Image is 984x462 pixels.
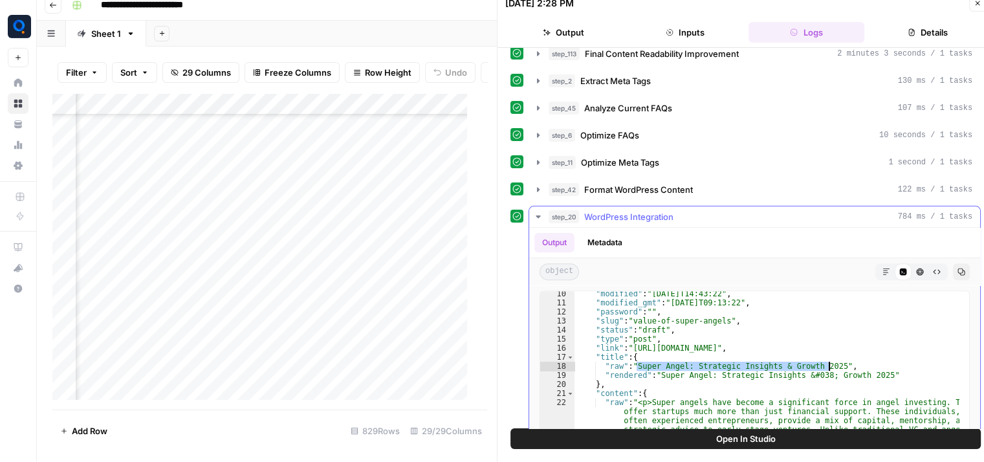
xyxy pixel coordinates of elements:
button: 10 seconds / 1 tasks [529,125,980,146]
button: Help + Support [8,278,28,299]
span: Add Row [72,424,107,437]
div: 20 [540,380,574,389]
span: step_11 [549,156,576,169]
span: Format WordPress Content [584,183,693,196]
a: AirOps Academy [8,237,28,258]
a: Browse [8,93,28,114]
button: Row Height [345,62,420,83]
span: 130 ms / 1 tasks [898,75,972,87]
button: Output [534,233,574,252]
span: 122 ms / 1 tasks [898,184,972,195]
span: Open In Studio [716,432,776,445]
button: Filter [58,62,107,83]
button: 29 Columns [162,62,239,83]
button: Freeze Columns [245,62,340,83]
div: 21 [540,389,574,398]
span: object [540,263,579,280]
div: 29/29 Columns [405,421,487,441]
div: 17 [540,353,574,362]
span: Undo [445,66,467,79]
button: Logs [749,22,865,43]
span: step_6 [549,129,575,142]
span: Optimize FAQs [580,129,639,142]
span: step_113 [549,47,580,60]
span: 29 Columns [182,66,231,79]
a: Sheet 1 [66,21,146,47]
span: 2 minutes 3 seconds / 1 tasks [837,48,972,60]
span: 1 second / 1 tasks [888,157,972,168]
button: Open In Studio [510,428,981,449]
button: What's new? [8,258,28,278]
div: 18 [540,362,574,371]
span: Toggle code folding, rows 17 through 20 [567,353,574,362]
div: 16 [540,344,574,353]
span: Final Content Readability Improvement [585,47,739,60]
span: Row Height [365,66,411,79]
span: Optimize Meta Tags [581,156,659,169]
span: Freeze Columns [265,66,331,79]
span: 10 seconds / 1 tasks [879,129,972,141]
span: step_45 [549,102,579,115]
img: Qubit - SEO Logo [8,15,31,38]
div: What's new? [8,258,28,278]
button: 130 ms / 1 tasks [529,71,980,91]
button: Output [505,22,622,43]
div: 15 [540,335,574,344]
span: Filter [66,66,87,79]
button: 122 ms / 1 tasks [529,179,980,200]
span: Sort [120,66,137,79]
button: Sort [112,62,157,83]
span: Toggle code folding, rows 21 through 26 [567,389,574,398]
span: Extract Meta Tags [580,74,651,87]
span: WordPress Integration [584,210,673,223]
span: Analyze Current FAQs [584,102,672,115]
span: step_42 [549,183,579,196]
div: Sheet 1 [91,27,121,40]
span: step_20 [549,210,579,223]
button: Add Row [52,421,115,441]
button: 1 second / 1 tasks [529,152,980,173]
button: 2 minutes 3 seconds / 1 tasks [529,43,980,64]
div: 10 [540,289,574,298]
div: 13 [540,316,574,325]
button: 784 ms / 1 tasks [529,206,980,227]
button: 107 ms / 1 tasks [529,98,980,118]
button: Inputs [627,22,743,43]
div: 829 Rows [345,421,405,441]
a: Settings [8,155,28,176]
div: 11 [540,298,574,307]
a: Usage [8,135,28,155]
button: Workspace: Qubit - SEO [8,10,28,43]
a: Home [8,72,28,93]
span: 784 ms / 1 tasks [898,211,972,223]
button: Undo [425,62,476,83]
div: 19 [540,371,574,380]
a: Your Data [8,114,28,135]
div: 14 [540,325,574,335]
span: step_2 [549,74,575,87]
button: Metadata [580,233,630,252]
span: 107 ms / 1 tasks [898,102,972,114]
div: 12 [540,307,574,316]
